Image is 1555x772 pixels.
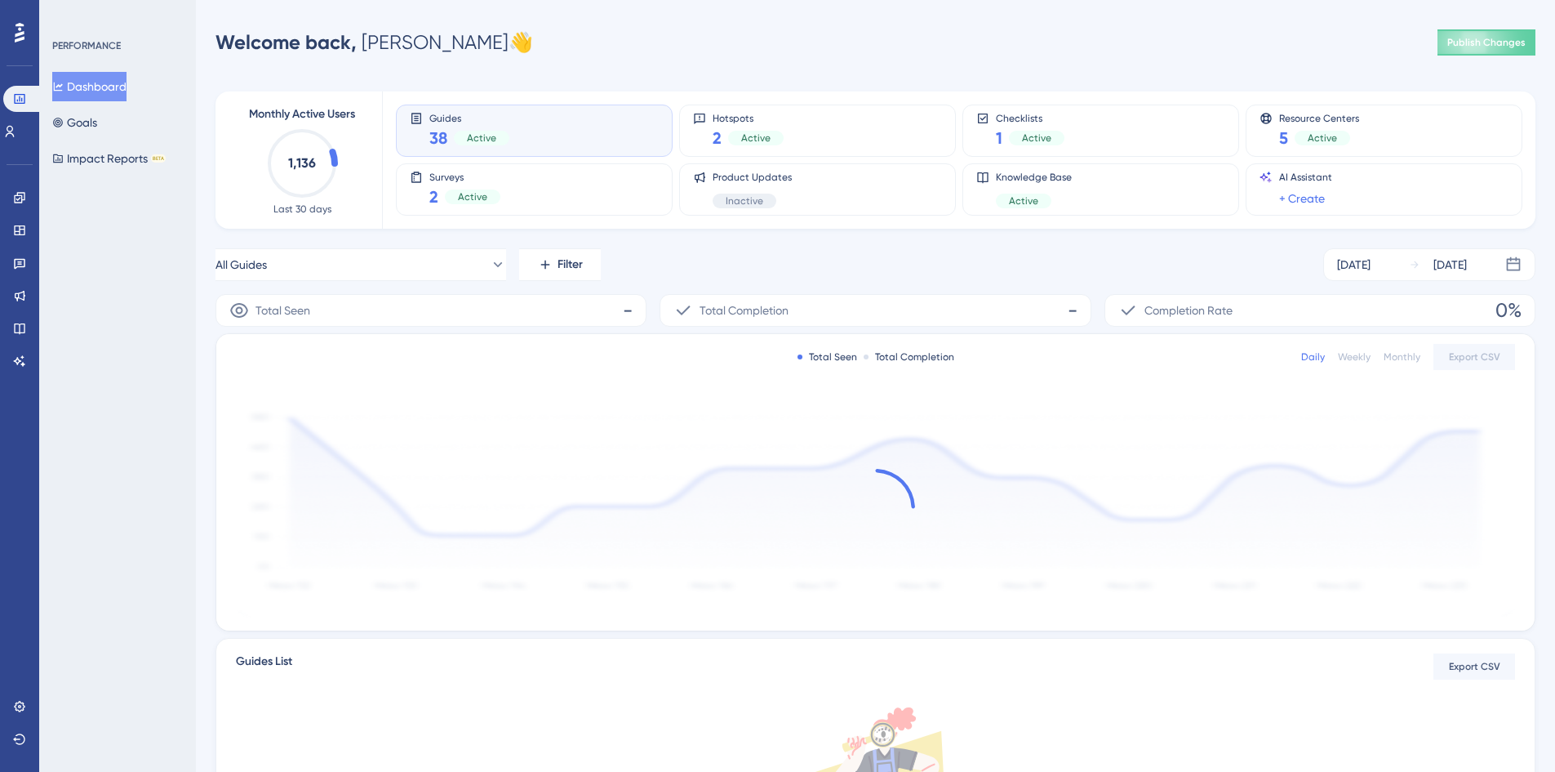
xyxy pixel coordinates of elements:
span: 2 [713,127,722,149]
span: 2 [429,185,438,208]
div: Weekly [1338,350,1371,364]
div: BETA [151,154,166,163]
span: 0% [1495,297,1522,324]
span: - [623,297,633,324]
span: Surveys [429,171,500,182]
span: AI Assistant [1279,171,1332,184]
button: Filter [519,248,601,281]
div: [DATE] [1433,255,1467,274]
span: Active [458,190,487,203]
span: Product Updates [713,171,792,184]
div: Total Seen [797,350,857,364]
div: [DATE] [1337,255,1371,274]
span: Export CSV [1449,660,1500,673]
span: 38 [429,127,447,149]
div: PERFORMANCE [52,39,121,52]
button: Export CSV [1433,344,1515,370]
button: Dashboard [52,72,127,101]
span: - [1068,297,1077,324]
span: Active [741,132,771,145]
span: Guides [429,112,509,123]
span: Inactive [726,194,763,208]
text: 1,136 [288,155,316,171]
span: Export CSV [1449,350,1500,364]
span: Completion Rate [1144,301,1233,320]
span: Welcome back, [215,30,357,54]
span: Active [1022,132,1051,145]
span: Checklists [996,112,1064,123]
span: Filter [558,255,583,274]
button: Impact ReportsBETA [52,144,166,173]
span: 5 [1279,127,1288,149]
span: Resource Centers [1279,112,1359,123]
span: Last 30 days [273,203,331,216]
span: Hotspots [713,112,784,123]
span: Guides List [236,652,292,681]
div: Daily [1301,350,1325,364]
div: [PERSON_NAME] 👋 [215,29,533,56]
span: All Guides [215,255,267,274]
div: Total Completion [864,350,954,364]
button: All Guides [215,248,506,281]
span: Publish Changes [1447,36,1526,49]
span: Active [467,132,496,145]
span: Knowledge Base [996,171,1072,184]
span: Total Seen [255,301,310,320]
span: Active [1308,132,1337,145]
div: Monthly [1384,350,1420,364]
span: Total Completion [700,301,789,320]
button: Export CSV [1433,654,1515,680]
span: Active [1009,194,1038,208]
span: 1 [996,127,1002,149]
button: Goals [52,108,97,137]
a: + Create [1279,189,1325,208]
button: Publish Changes [1437,29,1535,56]
span: Monthly Active Users [249,105,355,124]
